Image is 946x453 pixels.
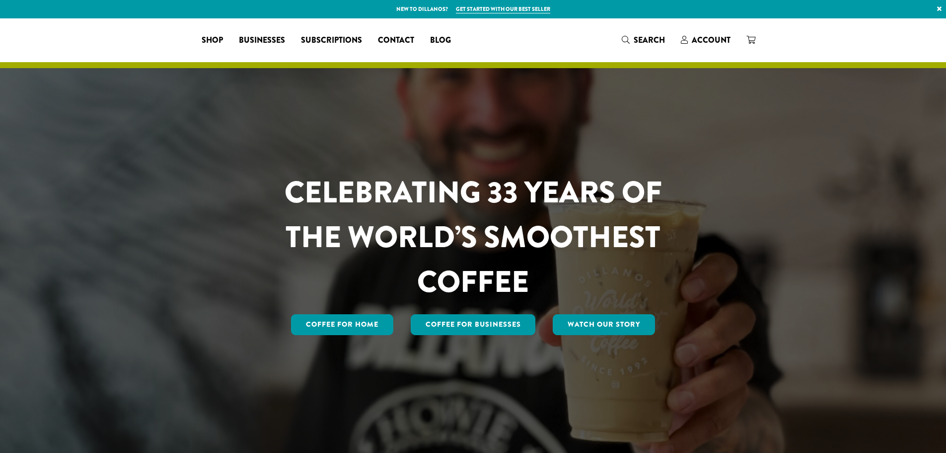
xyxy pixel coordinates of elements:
span: Shop [202,34,223,47]
span: Subscriptions [301,34,362,47]
a: Coffee for Home [291,314,393,335]
span: Search [634,34,665,46]
h1: CELEBRATING 33 YEARS OF THE WORLD’S SMOOTHEST COFFEE [255,170,691,304]
a: Shop [194,32,231,48]
a: Coffee For Businesses [411,314,536,335]
a: Search [614,32,673,48]
a: Watch Our Story [553,314,655,335]
span: Businesses [239,34,285,47]
a: Get started with our best seller [456,5,550,13]
span: Blog [430,34,451,47]
span: Contact [378,34,414,47]
span: Account [692,34,730,46]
